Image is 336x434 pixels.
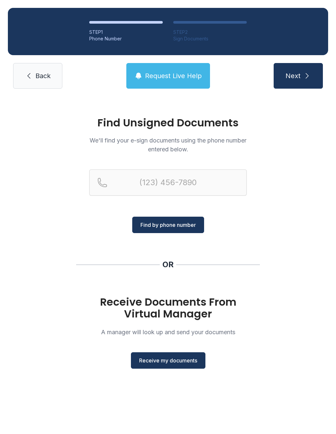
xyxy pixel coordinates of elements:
p: A manager will look up and send your documents [89,328,247,336]
div: Phone Number [89,35,163,42]
span: Find by phone number [140,221,196,229]
span: Next [285,71,301,80]
input: Reservation phone number [89,169,247,196]
div: STEP 2 [173,29,247,35]
div: STEP 1 [89,29,163,35]
span: Receive my documents [139,357,197,364]
h1: Find Unsigned Documents [89,118,247,128]
div: OR [162,259,174,270]
span: Request Live Help [145,71,202,80]
div: Sign Documents [173,35,247,42]
span: Back [35,71,51,80]
h1: Receive Documents From Virtual Manager [89,296,247,320]
p: We'll find your e-sign documents using the phone number entered below. [89,136,247,154]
